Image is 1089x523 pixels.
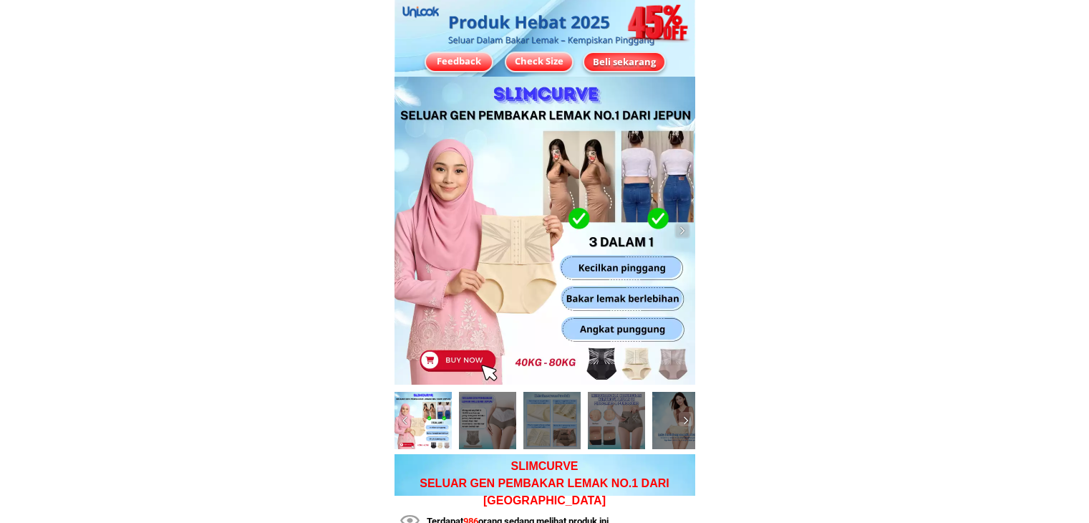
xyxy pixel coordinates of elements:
[398,413,412,428] img: navigation
[584,54,664,69] div: Beli sekarang
[426,54,492,69] div: Feedback
[506,54,572,69] div: Check Size
[675,224,689,238] img: navigation
[679,413,693,428] img: navigation
[395,458,695,509] p: SLIMCURVE SELUAR GEN PEMBAKAR LEMAK NO.1 DARI [GEOGRAPHIC_DATA]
